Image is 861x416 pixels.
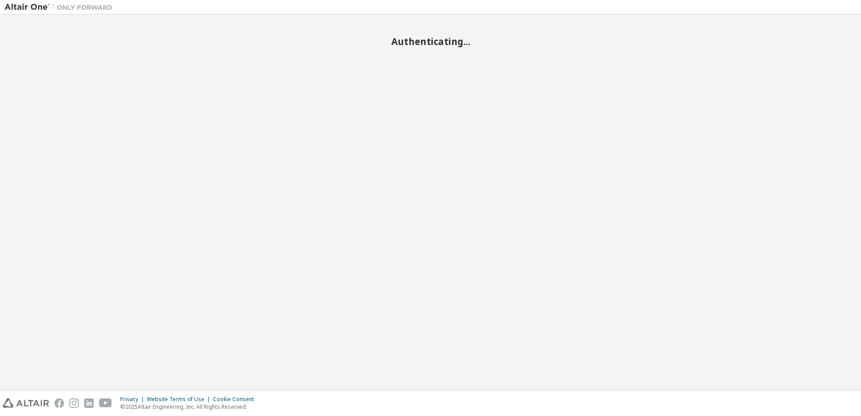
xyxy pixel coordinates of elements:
[5,36,856,47] h2: Authenticating...
[120,403,259,411] p: © 2025 Altair Engineering, Inc. All Rights Reserved.
[3,398,49,408] img: altair_logo.svg
[54,398,64,408] img: facebook.svg
[69,398,79,408] img: instagram.svg
[5,3,117,12] img: Altair One
[84,398,94,408] img: linkedin.svg
[147,396,213,403] div: Website Terms of Use
[99,398,112,408] img: youtube.svg
[120,396,147,403] div: Privacy
[213,396,259,403] div: Cookie Consent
